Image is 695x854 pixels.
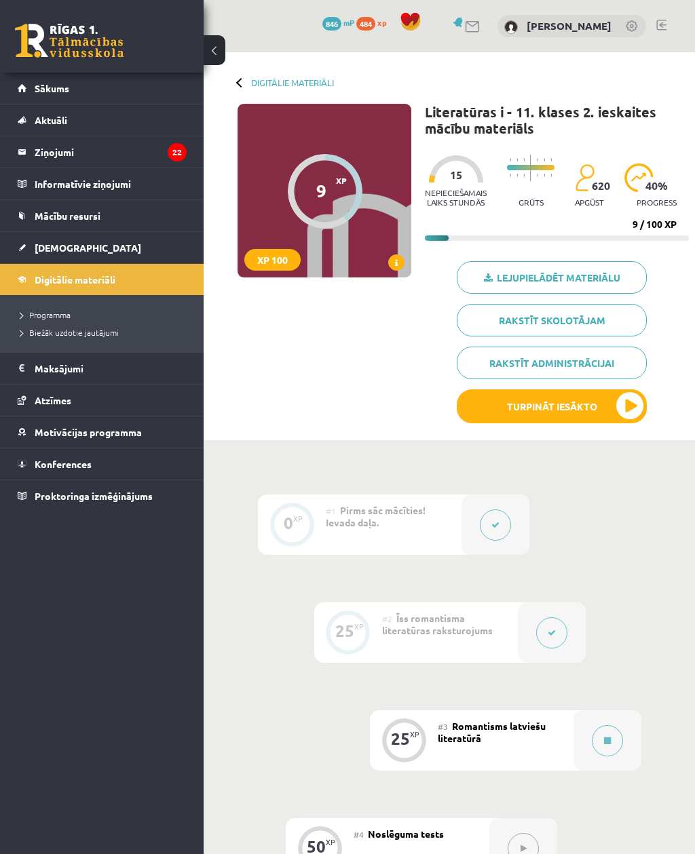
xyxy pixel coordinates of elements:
[15,24,124,58] a: Rīgas 1. Tālmācības vidusskola
[35,136,187,168] legend: Ziņojumi
[335,625,354,637] div: 25
[575,163,595,192] img: students-c634bb4e5e11cddfef0936a35e636f08e4e9abd3cc4e673bd6f9a4125e45ecb1.svg
[637,197,677,207] p: progress
[523,158,525,161] img: icon-short-line-57e1e144782c952c97e751825c79c345078a6d821885a25fce030b3d8c18986b.svg
[316,180,326,201] div: 9
[326,505,336,516] span: #1
[20,309,71,320] span: Programma
[575,197,604,207] p: apgūst
[391,733,410,745] div: 25
[377,17,386,28] span: xp
[450,169,462,181] span: 15
[356,17,375,31] span: 484
[544,158,545,161] img: icon-short-line-57e1e144782c952c97e751825c79c345078a6d821885a25fce030b3d8c18986b.svg
[18,200,187,231] a: Mācību resursi
[354,829,364,840] span: #4
[18,168,187,199] a: Informatīvie ziņojumi
[322,17,341,31] span: 846
[35,210,100,222] span: Mācību resursi
[544,174,545,177] img: icon-short-line-57e1e144782c952c97e751825c79c345078a6d821885a25fce030b3d8c18986b.svg
[35,394,71,406] span: Atzīmes
[624,163,654,192] img: icon-progress-161ccf0a02000e728c5f80fcf4c31c7af3da0e1684b2b1d7c360e028c24a22f1.svg
[35,353,187,384] legend: Maksājumi
[18,448,187,480] a: Konferences
[284,517,293,529] div: 0
[527,19,612,33] a: [PERSON_NAME]
[18,264,187,295] a: Digitālie materiāli
[307,840,326,853] div: 50
[18,104,187,136] a: Aktuāli
[35,458,92,470] span: Konferences
[504,20,518,34] img: Madara Rasa Jureviča
[168,143,187,161] i: 22
[35,273,115,286] span: Digitālie materiāli
[410,731,419,738] div: XP
[550,158,552,161] img: icon-short-line-57e1e144782c952c97e751825c79c345078a6d821885a25fce030b3d8c18986b.svg
[293,515,303,522] div: XP
[510,158,511,161] img: icon-short-line-57e1e144782c952c97e751825c79c345078a6d821885a25fce030b3d8c18986b.svg
[343,17,354,28] span: mP
[18,385,187,416] a: Atzīmes
[18,136,187,168] a: Ziņojumi22
[438,721,448,732] span: #3
[438,720,546,744] span: Romantisms latviešu literatūrā
[20,309,190,321] a: Programma
[530,155,531,181] img: icon-long-line-d9ea69661e0d244f92f715978eff75569469978d946b2353a9bb055b3ed8787d.svg
[368,828,444,840] span: Noslēguma tests
[18,480,187,511] a: Proktoringa izmēģinājums
[35,82,69,94] span: Sākums
[336,176,347,185] span: XP
[457,261,647,294] a: Lejupielādēt materiālu
[356,17,393,28] a: 484 xp
[18,73,187,104] a: Sākums
[20,327,119,338] span: Biežāk uzdotie jautājumi
[382,612,493,636] span: Īss romantisma literatūras raksturojums
[537,174,538,177] img: icon-short-line-57e1e144782c952c97e751825c79c345078a6d821885a25fce030b3d8c18986b.svg
[457,389,647,423] button: Turpināt iesākto
[382,613,392,624] span: #2
[326,504,426,528] span: Pirms sāc mācīties! Ievada daļa.
[550,174,552,177] img: icon-short-line-57e1e144782c952c97e751825c79c345078a6d821885a25fce030b3d8c18986b.svg
[20,326,190,338] a: Biežāk uzdotie jautājumi
[326,838,335,846] div: XP
[516,174,518,177] img: icon-short-line-57e1e144782c952c97e751825c79c345078a6d821885a25fce030b3d8c18986b.svg
[645,180,669,192] span: 40 %
[425,188,487,207] p: Nepieciešamais laiks stundās
[18,416,187,448] a: Motivācijas programma
[18,232,187,263] a: [DEMOGRAPHIC_DATA]
[425,104,689,136] h1: Literatūras i - 11. klases 2. ieskaites mācību materiāls
[519,197,544,207] p: Grūts
[35,114,67,126] span: Aktuāli
[35,168,187,199] legend: Informatīvie ziņojumi
[35,241,141,254] span: [DEMOGRAPHIC_DATA]
[35,490,153,502] span: Proktoringa izmēģinājums
[18,353,187,384] a: Maksājumi
[592,180,610,192] span: 620
[537,158,538,161] img: icon-short-line-57e1e144782c952c97e751825c79c345078a6d821885a25fce030b3d8c18986b.svg
[457,347,647,379] a: Rakstīt administrācijai
[354,623,364,630] div: XP
[244,249,301,271] div: XP 100
[523,174,525,177] img: icon-short-line-57e1e144782c952c97e751825c79c345078a6d821885a25fce030b3d8c18986b.svg
[457,304,647,336] a: Rakstīt skolotājam
[251,77,334,88] a: Digitālie materiāli
[516,158,518,161] img: icon-short-line-57e1e144782c952c97e751825c79c345078a6d821885a25fce030b3d8c18986b.svg
[322,17,354,28] a: 846 mP
[35,426,142,438] span: Motivācijas programma
[510,174,511,177] img: icon-short-line-57e1e144782c952c97e751825c79c345078a6d821885a25fce030b3d8c18986b.svg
